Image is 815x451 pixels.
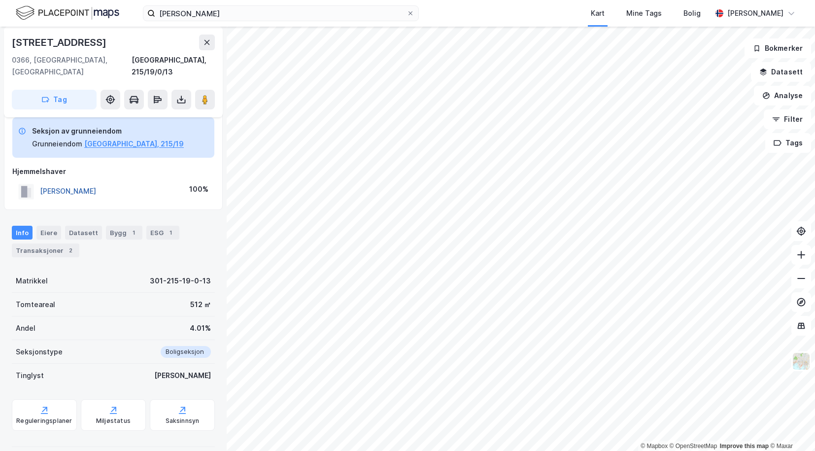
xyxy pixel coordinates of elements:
div: Andel [16,322,35,334]
div: Eiere [36,226,61,240]
div: Transaksjoner [12,243,79,257]
div: 100% [189,183,208,195]
div: Grunneiendom [32,138,82,150]
div: 2 [66,245,75,255]
button: Bokmerker [745,38,811,58]
div: ESG [146,226,179,240]
div: Mine Tags [626,7,662,19]
div: Hjemmelshaver [12,166,214,177]
div: Bygg [106,226,142,240]
a: Mapbox [641,443,668,450]
div: [STREET_ADDRESS] [12,35,108,50]
button: [GEOGRAPHIC_DATA], 215/19 [84,138,184,150]
div: [PERSON_NAME] [727,7,783,19]
div: 1 [166,228,175,238]
div: Tomteareal [16,299,55,311]
button: Analyse [754,86,811,105]
div: 4.01% [190,322,211,334]
button: Datasett [751,62,811,82]
iframe: Chat Widget [766,404,815,451]
div: Seksjonstype [16,346,63,358]
div: [PERSON_NAME] [154,370,211,382]
input: Søk på adresse, matrikkel, gårdeiere, leietakere eller personer [155,6,407,21]
div: 512 ㎡ [190,299,211,311]
button: Tag [12,90,97,109]
button: Tags [765,133,811,153]
div: Info [12,226,33,240]
div: Miljøstatus [96,417,131,425]
div: 1 [129,228,138,238]
div: Kart [591,7,605,19]
div: Reguleringsplaner [16,417,72,425]
div: Datasett [65,226,102,240]
img: Z [792,352,811,371]
button: Filter [764,109,811,129]
div: 301-215-19-0-13 [150,275,211,287]
div: Tinglyst [16,370,44,382]
img: logo.f888ab2527a4732fd821a326f86c7f29.svg [16,4,119,22]
div: Saksinnsyn [166,417,200,425]
div: Seksjon av grunneiendom [32,125,184,137]
a: OpenStreetMap [670,443,717,450]
div: [GEOGRAPHIC_DATA], 215/19/0/13 [132,54,215,78]
div: Matrikkel [16,275,48,287]
div: Bolig [683,7,701,19]
a: Improve this map [720,443,769,450]
div: 0366, [GEOGRAPHIC_DATA], [GEOGRAPHIC_DATA] [12,54,132,78]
